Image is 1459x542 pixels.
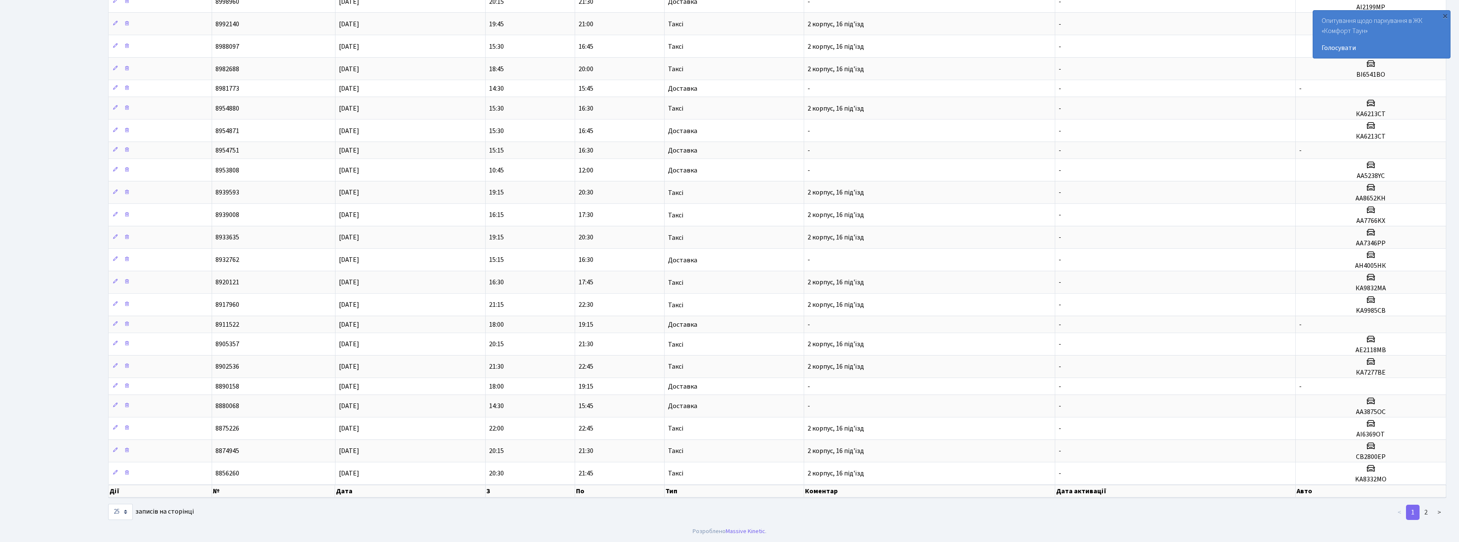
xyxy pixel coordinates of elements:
[1299,110,1442,118] h5: КА6213СТ
[668,403,697,409] span: Доставка
[1059,233,1061,242] span: -
[1432,505,1446,520] a: >
[1299,146,1302,155] span: -
[489,211,504,220] span: 16:15
[808,424,864,433] span: 2 корпус, 16 під'їзд
[1059,278,1061,287] span: -
[668,302,683,309] span: Таксі
[808,300,864,310] span: 2 корпус, 16 під'їзд
[579,126,593,136] span: 16:45
[215,42,239,51] span: 8988097
[489,126,504,136] span: 15:30
[339,469,359,478] span: [DATE]
[668,321,697,328] span: Доставка
[579,256,593,265] span: 16:30
[1322,43,1442,53] a: Голосувати
[668,43,683,50] span: Таксі
[1059,211,1061,220] span: -
[668,257,697,264] span: Доставка
[668,279,683,286] span: Таксі
[212,485,335,498] th: №
[1299,3,1442,11] h5: AI2199MР
[339,188,359,197] span: [DATE]
[339,382,359,391] span: [DATE]
[1299,284,1442,292] h5: КА9832МА
[668,341,683,348] span: Таксі
[1299,307,1442,315] h5: KA9985CB
[489,300,504,310] span: 21:15
[489,146,504,155] span: 15:15
[215,382,239,391] span: 8890158
[579,84,593,93] span: 15:45
[808,146,810,155] span: -
[339,278,359,287] span: [DATE]
[1406,505,1420,520] a: 1
[808,233,864,242] span: 2 корпус, 16 під'їзд
[339,362,359,371] span: [DATE]
[215,126,239,136] span: 8954871
[489,84,504,93] span: 14:30
[579,233,593,242] span: 20:30
[339,42,359,51] span: [DATE]
[1299,239,1442,247] h5: АА7346РР
[808,256,810,265] span: -
[1299,453,1442,461] h5: CB2800EP
[339,146,359,155] span: [DATE]
[489,19,504,29] span: 19:45
[339,211,359,220] span: [DATE]
[1059,64,1061,74] span: -
[1299,346,1442,354] h5: AE2118MB
[339,320,359,329] span: [DATE]
[1313,11,1450,58] div: Опитування щодо паркування в ЖК «Комфорт Таун»
[108,504,194,520] label: записів на сторінці
[808,211,864,220] span: 2 корпус, 16 під'їзд
[215,188,239,197] span: 8939593
[215,211,239,220] span: 8939008
[575,485,665,498] th: По
[1419,505,1433,520] a: 2
[339,126,359,136] span: [DATE]
[808,446,864,456] span: 2 корпус, 16 під'їзд
[579,401,593,411] span: 15:45
[579,64,593,74] span: 20:00
[579,382,593,391] span: 19:15
[1299,408,1442,416] h5: АА3875ОС
[489,320,504,329] span: 18:00
[1299,133,1442,141] h5: КA6213CT
[1059,300,1061,310] span: -
[1299,475,1442,484] h5: KA8332MO
[668,470,683,477] span: Таксі
[489,424,504,433] span: 22:00
[668,234,683,241] span: Таксі
[1059,84,1061,93] span: -
[1299,195,1442,203] h5: AA8652KH
[668,85,697,92] span: Доставка
[215,146,239,155] span: 8954751
[579,211,593,220] span: 17:30
[1299,320,1302,329] span: -
[215,64,239,74] span: 8982688
[579,146,593,155] span: 16:30
[339,104,359,113] span: [DATE]
[579,340,593,349] span: 21:30
[215,446,239,456] span: 8874945
[808,166,810,175] span: -
[579,446,593,456] span: 21:30
[215,320,239,329] span: 8911522
[1055,485,1295,498] th: Дата активації
[1299,369,1442,377] h5: КА7277ВЕ
[215,362,239,371] span: 8902536
[579,362,593,371] span: 22:45
[693,527,766,536] div: Розроблено .
[109,485,212,498] th: Дії
[579,300,593,310] span: 22:30
[668,363,683,370] span: Таксі
[339,84,359,93] span: [DATE]
[726,527,765,536] a: Massive Kinetic
[1059,42,1061,51] span: -
[489,64,504,74] span: 18:45
[339,233,359,242] span: [DATE]
[808,64,864,74] span: 2 корпус, 16 під'їзд
[808,19,864,29] span: 2 корпус, 16 під'їзд
[579,469,593,478] span: 21:45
